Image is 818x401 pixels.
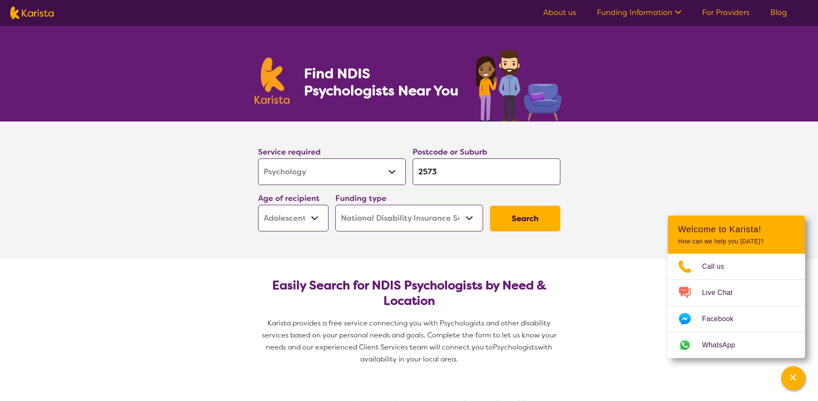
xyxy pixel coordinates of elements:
[597,7,681,18] a: Funding Information
[668,254,805,358] ul: Choose channel
[413,158,560,185] input: Type
[10,6,54,19] img: Karista logo
[258,147,321,157] label: Service required
[678,224,795,234] h2: Welcome to Karista!
[543,7,576,18] a: About us
[265,278,553,309] h2: Easily Search for NDIS Psychologists by Need & Location
[702,286,743,299] span: Live Chat
[702,260,735,273] span: Call us
[770,7,787,18] a: Blog
[304,65,463,99] h1: Find NDIS Psychologists Near You
[702,7,750,18] a: For Providers
[413,147,487,157] label: Postcode or Suburb
[702,313,744,325] span: Facebook
[678,238,795,245] p: How can we help you [DATE]?
[490,206,560,231] button: Search
[335,193,386,204] label: Funding type
[781,366,805,390] button: Channel Menu
[258,193,319,204] label: Age of recipient
[473,46,564,122] img: psychology
[668,216,805,358] div: Channel Menu
[493,343,538,352] span: Psychologists
[262,319,558,352] span: Karista provides a free service connecting you with Psychologists and other disability services b...
[255,58,290,104] img: Karista logo
[668,332,805,358] a: Web link opens in a new tab.
[702,339,745,352] span: WhatsApp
